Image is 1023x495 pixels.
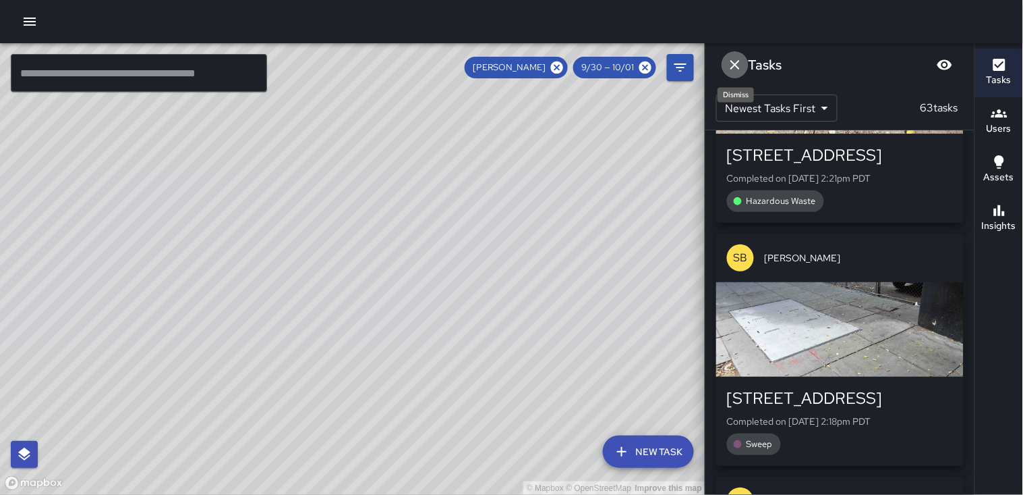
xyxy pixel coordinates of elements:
h6: Insights [982,219,1016,234]
div: Newest Tasks First [716,95,838,122]
span: Sweep [738,438,781,451]
h6: Tasks [987,73,1012,88]
button: SB[PERSON_NAME][STREET_ADDRESS]Completed on [DATE] 2:18pm PDTSweep [716,234,964,466]
span: [PERSON_NAME] [465,61,554,74]
p: Completed on [DATE] 2:18pm PDT [727,415,953,428]
button: Blur [931,51,958,78]
p: Completed on [DATE] 2:21pm PDT [727,172,953,185]
h6: Assets [984,170,1014,185]
div: 9/30 — 10/01 [573,57,656,78]
p: SB [734,250,748,266]
p: 63 tasks [915,100,964,116]
h6: Users [987,122,1012,136]
button: Assets [975,146,1023,194]
h6: Tasks [749,54,782,76]
button: Tasks [975,49,1023,97]
span: 9/30 — 10/01 [573,61,642,74]
div: [STREET_ADDRESS] [727,388,953,409]
div: Dismiss [718,88,754,103]
div: [STREET_ADDRESS] [727,145,953,166]
span: Hazardous Waste [738,194,824,208]
div: [PERSON_NAME] [465,57,568,78]
button: Filters [667,54,694,81]
button: New Task [603,436,694,468]
button: Insights [975,194,1023,243]
button: Dismiss [722,51,749,78]
span: [PERSON_NAME] [765,251,953,265]
button: Users [975,97,1023,146]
